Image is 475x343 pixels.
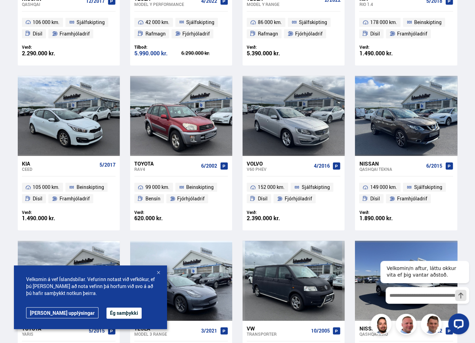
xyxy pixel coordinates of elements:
span: Fjórhjóladrif [177,194,205,203]
div: Qashqai [22,2,83,7]
span: 105 000 km. [33,183,60,191]
span: Beinskipting [77,183,104,191]
span: Framhjóladrif [60,194,90,203]
span: Sjálfskipting [299,18,327,26]
div: 5.390.000 kr. [247,50,294,56]
span: Sjálfskipting [186,18,214,26]
div: Model Y PERFORMANCE [134,2,198,7]
div: Nissan [359,160,423,167]
span: 10/2005 [311,328,330,334]
div: Verð: [359,210,406,215]
div: Qashqai AWD [359,332,423,336]
span: 178 000 km. [370,18,397,26]
div: Verð: [22,45,69,50]
div: Nissan [359,325,423,332]
div: 5.990.000 kr. [134,50,181,56]
img: nhp88E3Fdnt1Opn2.png [372,315,393,336]
div: RAV4 [134,167,198,171]
div: 620.000 kr. [134,215,181,221]
span: 4/2016 [314,163,330,169]
span: Dísil [33,194,42,203]
span: 3/2021 [201,328,217,334]
div: 1.490.000 kr. [22,215,69,221]
span: 5/2017 [100,162,116,168]
div: Verð: [22,210,69,215]
div: Qashqai TEKNA [359,167,423,171]
div: Verð: [359,45,406,50]
div: Toyota [134,160,198,167]
div: Verð: [247,45,294,50]
span: Bensín [145,194,160,203]
span: 5/2015 [89,328,105,334]
span: Dísil [258,194,268,203]
div: Volvo [247,160,311,167]
div: Rio 1.4 [359,2,423,7]
span: 152 000 km. [258,183,285,191]
span: Fjórhjóladrif [182,30,210,38]
div: 2.390.000 kr. [247,215,294,221]
div: Transporter [247,332,308,336]
a: Volvo V60 PHEV 4/2016 152 000 km. Sjálfskipting Dísil Fjórhjóladrif Verð: 2.390.000 kr. [243,156,345,230]
span: 99 000 km. [145,183,169,191]
iframe: LiveChat chat widget [375,248,472,340]
span: Sjálfskipting [302,183,330,191]
span: Rafmagn [258,30,278,38]
span: Framhjóladrif [397,30,427,38]
a: Kia Ceed 5/2017 105 000 km. Beinskipting Dísil Framhjóladrif Verð: 1.490.000 kr. [18,156,120,230]
div: Ceed [22,167,97,171]
div: 2.290.000 kr. [22,50,69,56]
div: V60 PHEV [247,167,311,171]
div: Verð: [247,210,294,215]
span: Beinskipting [414,18,442,26]
span: Velkomin á vef Íslandsbílar. Vefurinn notast við vefkökur, ef þú [PERSON_NAME] að nota vefinn þá ... [26,276,155,297]
span: Dísil [33,30,42,38]
span: Framhjóladrif [397,194,427,203]
div: 6.290.000 kr. [181,51,228,56]
span: Fjórhjóladrif [285,194,312,203]
div: Verð: [134,210,181,215]
div: VW [247,325,308,332]
span: Framhjóladrif [60,30,90,38]
span: Beinskipting [186,183,214,191]
a: Nissan Qashqai TEKNA 6/2015 149 000 km. Sjálfskipting Dísil Framhjóladrif Verð: 1.890.000 kr. [355,156,457,230]
span: 42 000 km. [145,18,169,26]
span: 6/2015 [426,163,442,169]
a: [PERSON_NAME] upplýsingar [26,307,98,318]
div: 1.490.000 kr. [359,50,406,56]
span: Sjálfskipting [77,18,105,26]
a: Toyota RAV4 6/2002 99 000 km. Beinskipting Bensín Fjórhjóladrif Verð: 620.000 kr. [130,156,232,230]
span: 106 000 km. [33,18,60,26]
div: Kia [22,160,97,167]
span: Fjórhjóladrif [295,30,323,38]
span: 86 000 km. [258,18,282,26]
div: Model Y RANGE [247,2,322,7]
div: Tilboð: [134,45,181,50]
span: Dísil [370,30,380,38]
div: Model 3 RANGE [134,332,198,336]
div: Yaris [22,332,86,336]
div: 1.890.000 kr. [359,215,406,221]
span: Dísil [370,194,380,203]
button: Ég samþykki [106,308,142,319]
span: 6/2002 [201,163,217,169]
span: Rafmagn [145,30,166,38]
span: Sjálfskipting [414,183,442,191]
span: 149 000 km. [370,183,397,191]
